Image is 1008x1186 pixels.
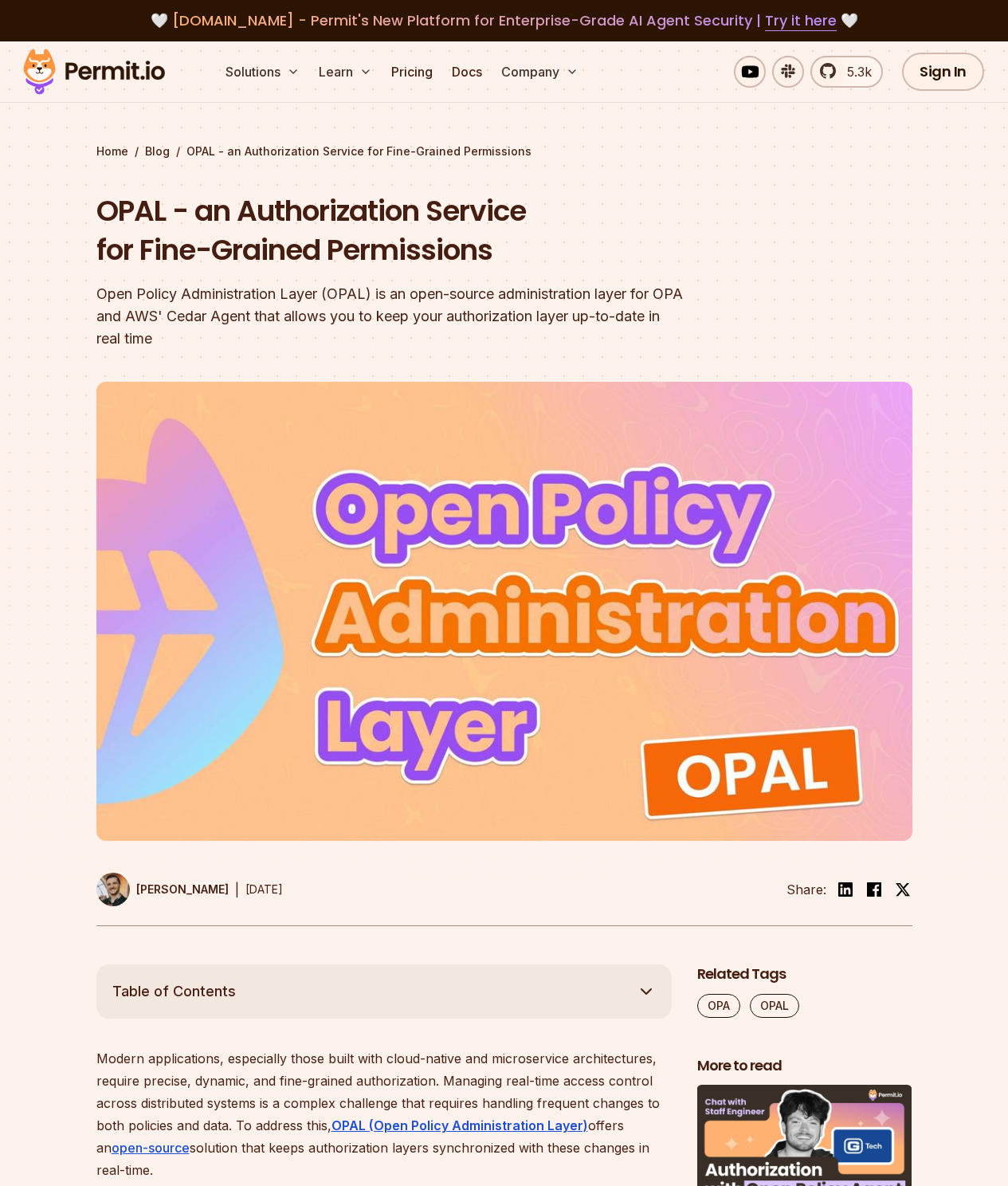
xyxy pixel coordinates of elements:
a: Docs [445,56,488,88]
a: OPAL (Open Policy Administration Layer) [331,1117,588,1133]
img: OPAL - an Authorization Service for Fine-Grained Permissions [96,382,912,841]
button: Solutions [219,56,306,88]
div: / / [96,143,912,159]
span: Table of Contents [112,980,236,1003]
a: [PERSON_NAME] [96,873,229,906]
span: 5.3k [837,62,872,81]
a: Home [96,143,128,159]
button: Learn [312,56,378,88]
a: OPA [697,994,740,1018]
h2: Related Tags [697,964,912,984]
a: Try it here [765,10,837,31]
p: Modern applications, especially those built with cloud-native and microservice architectures, req... [96,1047,672,1181]
h1: OPAL - an Authorization Service for Fine-Grained Permissions [96,191,708,270]
time: [DATE] [245,882,283,896]
img: linkedin [836,880,855,899]
a: Sign In [902,53,984,91]
h2: More to read [697,1056,912,1076]
li: Share: [786,880,826,899]
div: 🤍 🤍 [38,10,970,32]
button: Company [495,56,585,88]
div: Open Policy Administration Layer (OPAL) is an open-source administration layer for OPA and AWS' C... [96,283,708,350]
a: OPAL [750,994,799,1018]
a: Blog [145,143,170,159]
a: open-source [112,1140,190,1156]
img: Daniel Bass [96,873,130,906]
img: twitter [895,882,911,897]
p: [PERSON_NAME] [136,882,229,897]
div: | [235,880,239,899]
img: Permit logo [16,45,172,99]
a: 5.3k [810,56,883,88]
span: [DOMAIN_NAME] - Permit's New Platform for Enterprise-Grade AI Agent Security | [172,10,837,30]
img: facebook [865,880,884,899]
button: Table of Contents [96,964,672,1019]
a: Pricing [385,56,439,88]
